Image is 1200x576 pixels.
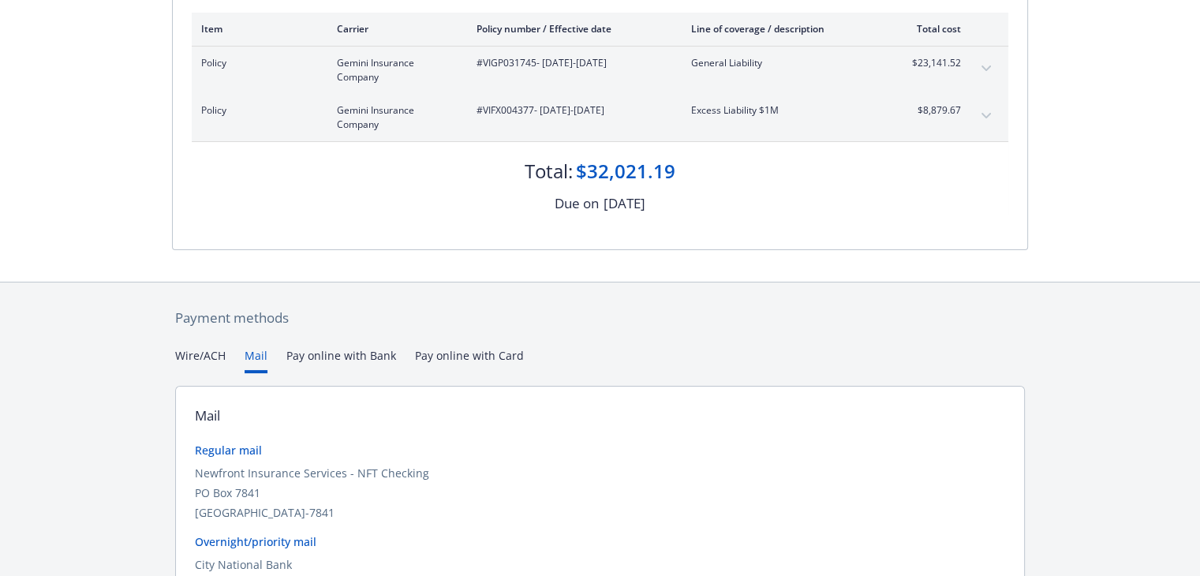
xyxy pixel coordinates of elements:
[691,56,877,70] span: General Liability
[477,103,666,118] span: #VIFX004377 - [DATE]-[DATE]
[974,56,999,81] button: expand content
[337,22,451,36] div: Carrier
[195,406,220,426] div: Mail
[337,103,451,132] span: Gemini Insurance Company
[337,56,451,84] span: Gemini Insurance Company
[175,308,1025,328] div: Payment methods
[902,22,961,36] div: Total cost
[195,442,1005,458] div: Regular mail
[195,533,1005,550] div: Overnight/priority mail
[195,504,1005,521] div: [GEOGRAPHIC_DATA]-7841
[691,22,877,36] div: Line of coverage / description
[902,56,961,70] span: $23,141.52
[525,158,573,185] div: Total:
[195,556,1005,573] div: City National Bank
[902,103,961,118] span: $8,879.67
[691,103,877,118] span: Excess Liability $1M
[192,94,1008,141] div: PolicyGemini Insurance Company#VIFX004377- [DATE]-[DATE]Excess Liability $1M$8,879.67expand content
[175,347,226,373] button: Wire/ACH
[477,22,666,36] div: Policy number / Effective date
[201,22,312,36] div: Item
[576,158,675,185] div: $32,021.19
[201,103,312,118] span: Policy
[477,56,666,70] span: #VIGP031745 - [DATE]-[DATE]
[604,193,645,214] div: [DATE]
[415,347,524,373] button: Pay online with Card
[286,347,396,373] button: Pay online with Bank
[555,193,599,214] div: Due on
[192,47,1008,94] div: PolicyGemini Insurance Company#VIGP031745- [DATE]-[DATE]General Liability$23,141.52expand content
[201,56,312,70] span: Policy
[195,465,1005,481] div: Newfront Insurance Services - NFT Checking
[195,484,1005,501] div: PO Box 7841
[245,347,267,373] button: Mail
[974,103,999,129] button: expand content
